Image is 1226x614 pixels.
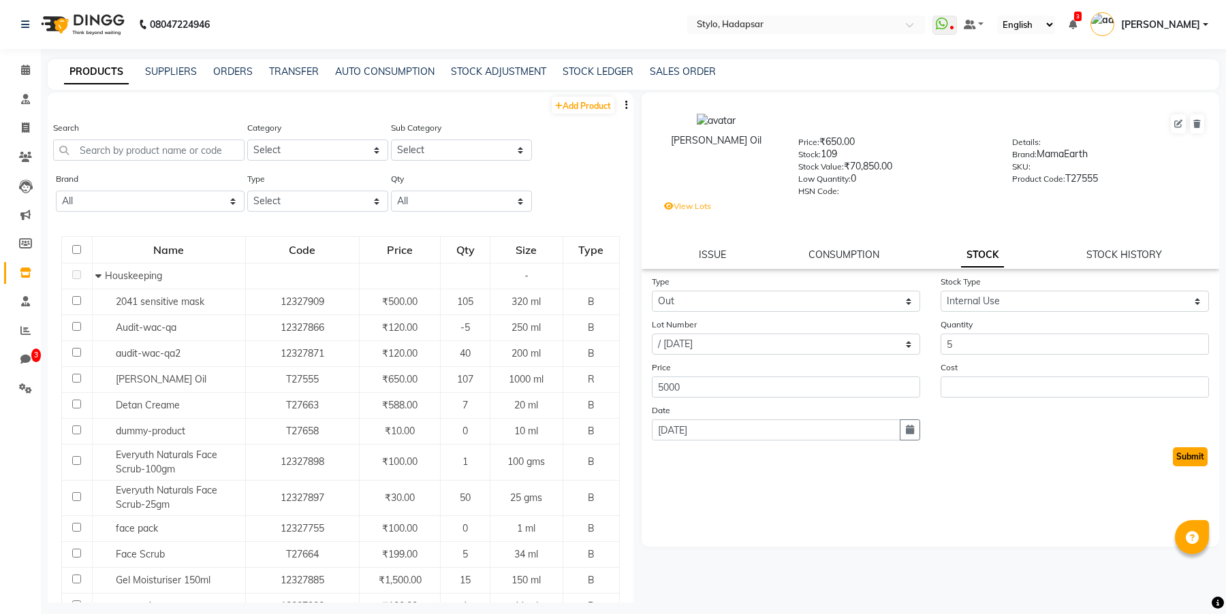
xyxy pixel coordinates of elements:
span: gp_qa_1 [116,600,153,612]
label: View Lots [664,200,711,212]
span: B [588,347,595,359]
span: ₹100.00 [382,455,418,468]
span: Everyuth Naturals Face Scrub-100gm [116,449,217,475]
span: 1000 ml [509,373,544,385]
span: 12327909 [281,295,324,308]
span: 150 ml [512,574,541,586]
b: 08047224946 [150,5,210,44]
span: ₹500.00 [382,295,418,308]
a: STOCK ADJUSTMENT [451,65,546,78]
span: 12327871 [281,347,324,359]
span: 50 [460,491,471,504]
a: SALES ORDER [650,65,716,78]
span: 40 [460,347,471,359]
span: 320 ml [512,295,541,308]
div: ₹650.00 [798,135,992,154]
span: ₹120.00 [382,347,418,359]
span: T27658 [286,425,319,437]
span: B [588,522,595,534]
span: ₹10.00 [385,425,415,437]
label: Search [53,122,79,134]
span: T27555 [286,373,319,385]
span: ₹588.00 [382,399,418,411]
span: 0 [462,425,468,437]
span: B [588,425,595,437]
label: Brand: [1012,148,1037,161]
div: 0 [798,172,992,191]
span: 2041 sensitive mask [116,295,204,308]
label: Qty [391,173,404,185]
span: 107 [457,373,473,385]
span: R [588,373,595,385]
span: ₹650.00 [382,373,418,385]
span: 7 [462,399,468,411]
span: 1 ml [517,522,535,534]
span: audit-wac-qa2 [116,347,180,359]
span: 10 ml [514,425,538,437]
span: 12327755 [281,522,324,534]
span: Audit-wac-qa [116,321,176,334]
label: Brand [56,173,78,185]
span: [PERSON_NAME] [1121,18,1200,32]
label: HSN Code: [798,185,839,197]
a: STOCK HISTORY [1086,248,1162,261]
span: face pack [116,522,158,534]
a: STOCK [961,243,1004,268]
span: 1 [462,600,468,612]
span: 20 ml [514,399,538,411]
span: 12327885 [281,574,324,586]
label: Cost [941,361,958,374]
span: Gel Moisturiser 150ml [116,574,210,586]
span: [PERSON_NAME] Oil [116,373,206,385]
span: ₹199.00 [382,548,418,560]
label: Price [652,361,671,374]
span: B [588,399,595,411]
span: T27663 [286,399,319,411]
label: Date [652,404,670,417]
div: Price [360,238,439,262]
img: aadi manav [1090,12,1114,36]
div: Type [564,238,618,262]
span: 1 [462,455,468,468]
label: Stock Value: [798,161,844,173]
div: ₹70,850.00 [798,159,992,178]
span: 3 [1074,12,1082,21]
label: Price: [798,136,819,148]
a: 3 [1069,18,1077,31]
button: Submit [1173,447,1208,466]
a: AUTO CONSUMPTION [335,65,435,78]
span: 105 [457,295,473,308]
a: 3 [4,349,37,371]
span: 3 [31,349,41,362]
span: 0 [462,522,468,534]
span: - [524,270,529,282]
span: 25 gms [510,491,542,504]
span: B [588,548,595,560]
span: Houskeeping [105,270,162,282]
img: logo [35,5,128,44]
span: 12327898 [281,455,324,468]
a: ISSUE [699,248,726,261]
label: Lot Number [652,319,697,331]
span: 200 ml [512,347,541,359]
label: Details: [1012,136,1041,148]
span: 5 [462,548,468,560]
label: Product Code: [1012,173,1065,185]
div: Size [491,238,562,262]
span: 34 ml [514,548,538,560]
label: Stock Type [941,276,981,288]
span: ₹1,500.00 [379,574,422,586]
img: avatar [697,114,736,128]
span: dummy-product [116,425,185,437]
span: ₹30.00 [385,491,415,504]
span: T27664 [286,548,319,560]
span: ₹100.00 [382,600,418,612]
a: Add Product [552,97,614,114]
span: B [588,295,595,308]
span: 100 gms [507,455,545,468]
span: Detan Creame [116,399,180,411]
input: Search by product name or code [53,140,245,161]
a: STOCK LEDGER [563,65,633,78]
div: Code [247,238,359,262]
label: Sub Category [391,122,441,134]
